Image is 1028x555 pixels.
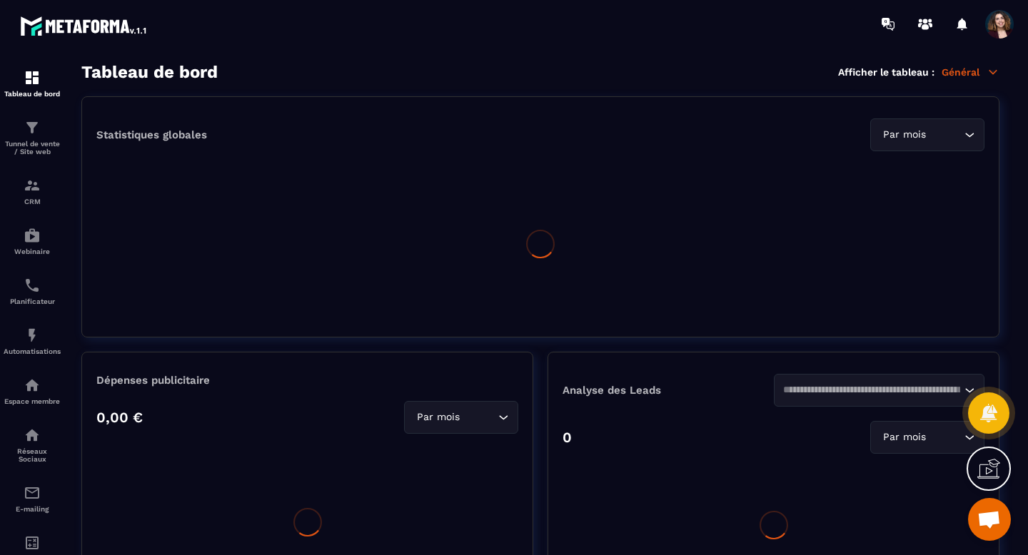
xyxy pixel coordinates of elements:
[4,166,61,216] a: formationformationCRM
[4,297,61,305] p: Planificateur
[24,377,41,394] img: automations
[838,66,934,78] p: Afficher le tableau :
[4,198,61,205] p: CRM
[4,347,61,355] p: Automatisations
[929,429,961,445] input: Search for option
[413,409,463,425] span: Par mois
[563,384,774,397] p: Analyse des Leads
[968,498,1011,541] a: Ouvrir le chat
[81,62,218,82] h3: Tableau de bord
[24,327,41,344] img: automations
[24,534,41,551] img: accountant
[4,505,61,513] p: E-mailing
[24,227,41,244] img: automations
[4,266,61,316] a: schedulerschedulerPlanificateur
[870,118,984,151] div: Search for option
[24,277,41,294] img: scheduler
[24,427,41,444] img: social-network
[880,127,929,143] span: Par mois
[4,58,61,108] a: formationformationTableau de bord
[4,248,61,255] p: Webinaire
[404,401,518,434] div: Search for option
[4,366,61,416] a: automationsautomationsEspace membre
[4,474,61,524] a: emailemailE-mailing
[24,177,41,194] img: formation
[942,66,999,78] p: Général
[96,128,207,141] p: Statistiques globales
[4,108,61,166] a: formationformationTunnel de vente / Site web
[463,409,495,425] input: Search for option
[20,13,148,39] img: logo
[24,119,41,136] img: formation
[96,374,518,387] p: Dépenses publicitaire
[24,69,41,86] img: formation
[4,216,61,266] a: automationsautomationsWebinaire
[783,382,962,398] input: Search for option
[4,397,61,405] p: Espace membre
[563,429,572,446] p: 0
[4,90,61,98] p: Tableau de bord
[96,409,143,426] p: 0,00 €
[774,374,985,407] div: Search for option
[929,127,961,143] input: Search for option
[4,416,61,474] a: social-networksocial-networkRéseaux Sociaux
[4,140,61,156] p: Tunnel de vente / Site web
[4,316,61,366] a: automationsautomationsAutomatisations
[24,484,41,501] img: email
[4,447,61,463] p: Réseaux Sociaux
[870,421,984,454] div: Search for option
[880,429,929,445] span: Par mois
